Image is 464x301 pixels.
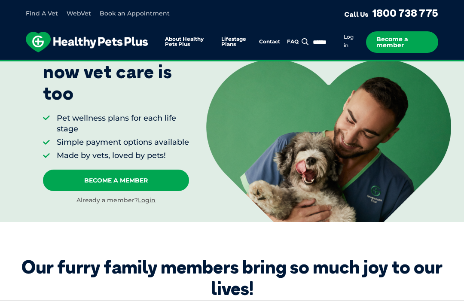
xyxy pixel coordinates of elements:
[43,18,189,104] p: Loving them is easy, now vet care is too
[100,9,170,17] a: Book an Appointment
[300,37,311,46] button: Search
[366,31,438,53] a: Become a member
[259,39,280,45] a: Contact
[72,60,393,68] span: Proactive, preventative wellness program designed to keep your pet healthier and happier for longer
[7,256,457,300] div: Our furry family members bring so much joy to our lives!
[43,196,189,205] div: Already a member?
[344,33,354,49] a: Log in
[57,137,189,148] li: Simple payment options available
[221,36,252,47] a: Lifestage Plans
[57,150,189,161] li: Made by vets, loved by pets!
[43,170,189,191] a: Become A Member
[344,6,438,19] a: Call Us1800 738 775
[26,9,58,17] a: Find A Vet
[287,39,299,45] a: FAQ
[344,10,369,18] span: Call Us
[67,9,91,17] a: WebVet
[57,113,189,134] li: Pet wellness plans for each life stage
[206,59,451,222] img: <p>Loving them is easy, <br /> now vet care is too</p>
[165,36,214,47] a: About Healthy Pets Plus
[26,32,148,52] img: hpp-logo
[138,196,156,204] a: Login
